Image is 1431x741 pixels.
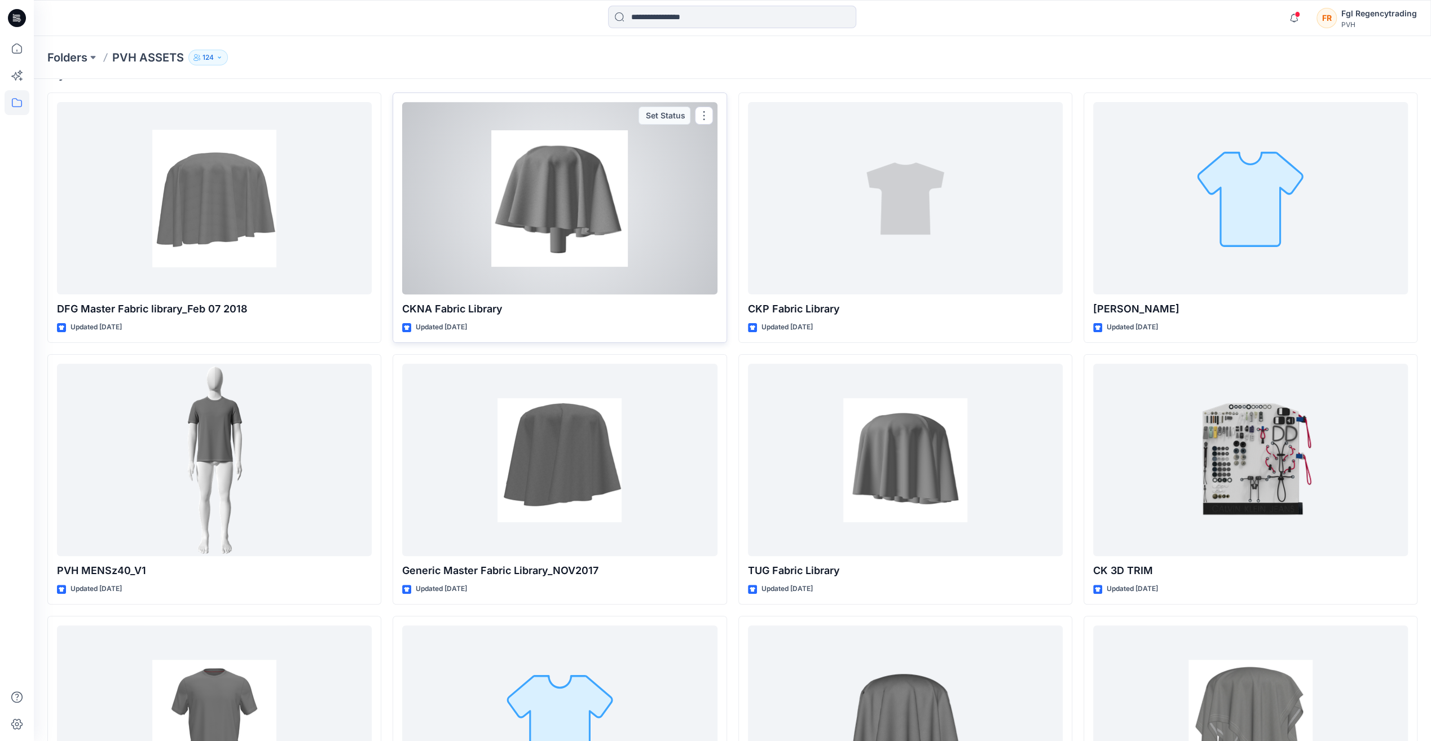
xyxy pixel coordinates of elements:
p: Generic Master Fabric Library_NOV2017 [402,563,717,579]
a: CKP Fabric Library [748,102,1063,294]
p: Updated [DATE] [416,321,467,333]
p: Updated [DATE] [416,583,467,595]
p: TUG Fabric Library [748,563,1063,579]
p: CKP Fabric Library [748,301,1063,317]
div: Fgl Regencytrading [1341,7,1417,20]
a: CKNA Fabric Library [402,102,717,294]
a: Tommy Trim [1093,102,1408,294]
p: CK 3D TRIM [1093,563,1408,579]
p: 124 [202,51,214,64]
p: Updated [DATE] [1107,583,1158,595]
p: Updated [DATE] [761,321,813,333]
a: TUG Fabric Library [748,364,1063,556]
p: CKNA Fabric Library [402,301,717,317]
a: DFG Master Fabric library_Feb 07 2018 [57,102,372,294]
p: Updated [DATE] [71,583,122,595]
div: PVH [1341,20,1417,29]
a: Folders [47,50,87,65]
p: Updated [DATE] [71,321,122,333]
p: Updated [DATE] [1107,321,1158,333]
p: [PERSON_NAME] [1093,301,1408,317]
p: PVH MENSz40_V1 [57,563,372,579]
a: Generic Master Fabric Library_NOV2017 [402,364,717,556]
p: PVH ASSETS [112,50,184,65]
a: PVH MENSz40_V1 [57,364,372,556]
a: CK 3D TRIM [1093,364,1408,556]
p: DFG Master Fabric library_Feb 07 2018 [57,301,372,317]
p: Updated [DATE] [761,583,813,595]
div: FR [1316,8,1337,28]
button: 124 [188,50,228,65]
